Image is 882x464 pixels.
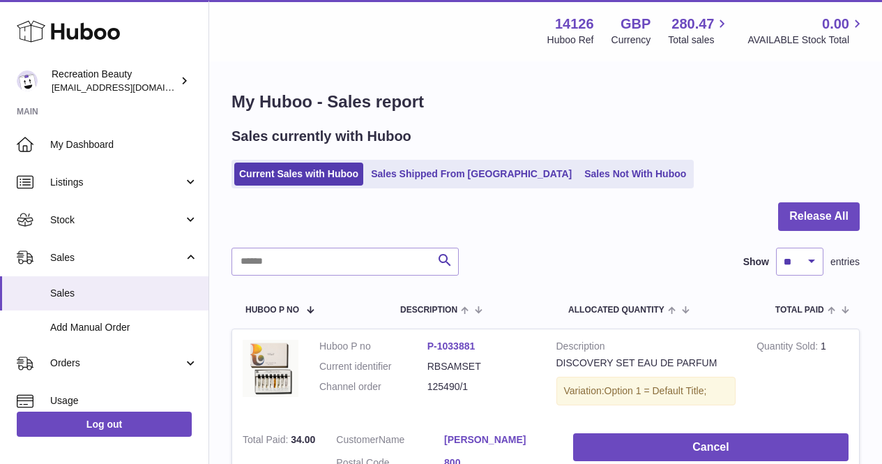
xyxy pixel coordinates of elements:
[668,15,730,47] a: 280.47 Total sales
[822,15,849,33] span: 0.00
[605,385,707,396] span: Option 1 = Default Title;
[830,255,860,269] span: entries
[17,412,192,437] a: Log out
[668,33,730,47] span: Total sales
[50,394,198,407] span: Usage
[366,163,577,186] a: Sales Shipped From [GEOGRAPHIC_DATA]
[245,306,299,315] span: Huboo P no
[17,70,38,91] img: production@recreationbeauty.com
[778,202,860,231] button: Release All
[555,15,594,33] strong: 14126
[336,433,444,450] dt: Name
[291,434,315,445] span: 34.00
[231,127,411,146] h2: Sales currently with Huboo
[50,176,183,189] span: Listings
[556,340,736,357] strong: Description
[243,340,298,397] img: ANWD_12ML.jpg
[427,380,535,394] dd: 125490/1
[556,377,736,405] div: Variation:
[231,91,860,113] h1: My Huboo - Sales report
[747,33,865,47] span: AVAILABLE Stock Total
[579,163,691,186] a: Sales Not With Huboo
[621,15,651,33] strong: GBP
[573,433,849,462] button: Cancel
[746,329,859,423] td: 1
[319,340,427,353] dt: Huboo P no
[756,340,821,355] strong: Quantity Sold
[568,306,664,315] span: ALLOCATED Quantity
[50,138,198,151] span: My Dashboard
[743,255,769,269] label: Show
[50,321,198,334] span: Add Manual Order
[747,15,865,47] a: 0.00 AVAILABLE Stock Total
[50,287,198,300] span: Sales
[243,434,291,449] strong: Total Paid
[400,306,457,315] span: Description
[611,33,651,47] div: Currency
[50,357,183,370] span: Orders
[234,163,363,186] a: Current Sales with Huboo
[319,380,427,394] dt: Channel order
[556,357,736,370] div: DISCOVERY SET EAU DE PARFUM
[52,68,177,94] div: Recreation Beauty
[319,360,427,373] dt: Current identifier
[427,340,476,352] a: P-1033881
[547,33,594,47] div: Huboo Ref
[336,434,379,445] span: Customer
[50,214,183,227] span: Stock
[444,433,552,447] a: [PERSON_NAME]
[50,251,183,264] span: Sales
[427,360,535,373] dd: RBSAMSET
[671,15,714,33] span: 280.47
[775,306,824,315] span: Total paid
[52,82,205,93] span: [EMAIL_ADDRESS][DOMAIN_NAME]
